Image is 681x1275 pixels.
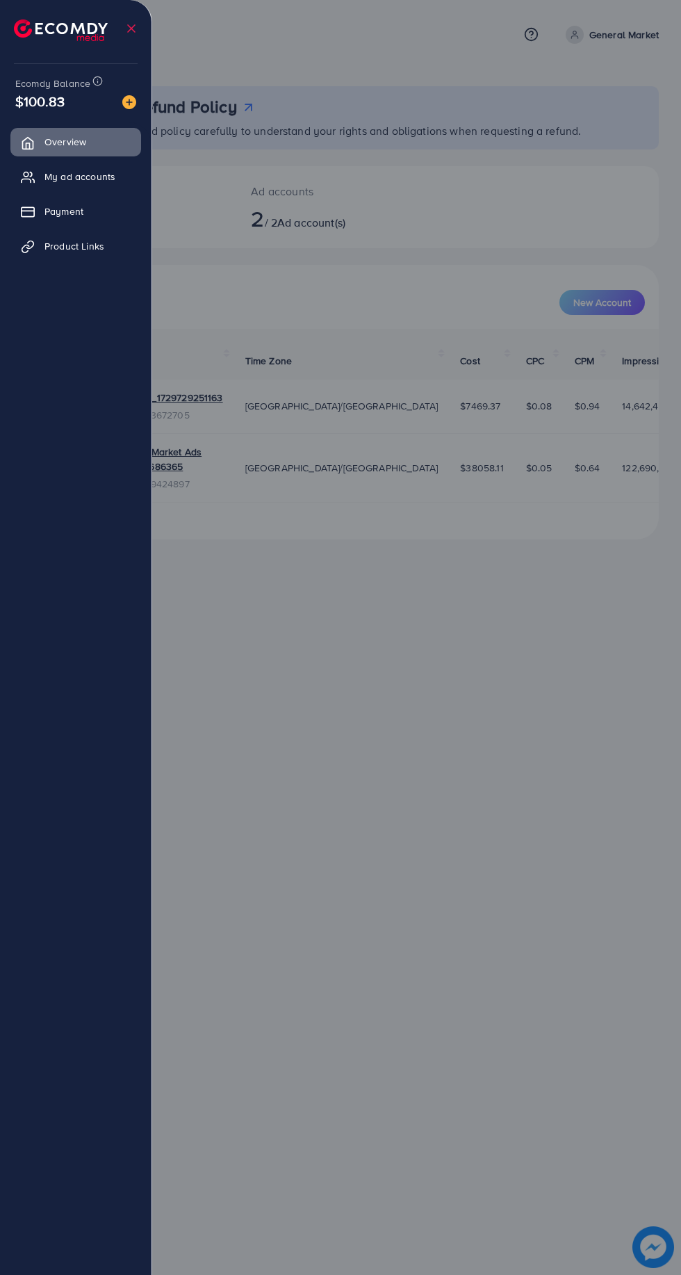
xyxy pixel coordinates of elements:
span: Product Links [44,239,104,253]
span: Overview [44,135,86,149]
a: Product Links [10,232,141,260]
span: Ecomdy Balance [15,76,90,90]
a: My ad accounts [10,163,141,190]
img: logo [14,19,108,41]
span: $100.83 [15,91,65,111]
span: My ad accounts [44,170,115,184]
img: image [122,95,136,109]
a: Overview [10,128,141,156]
a: Payment [10,197,141,225]
span: Payment [44,204,83,218]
